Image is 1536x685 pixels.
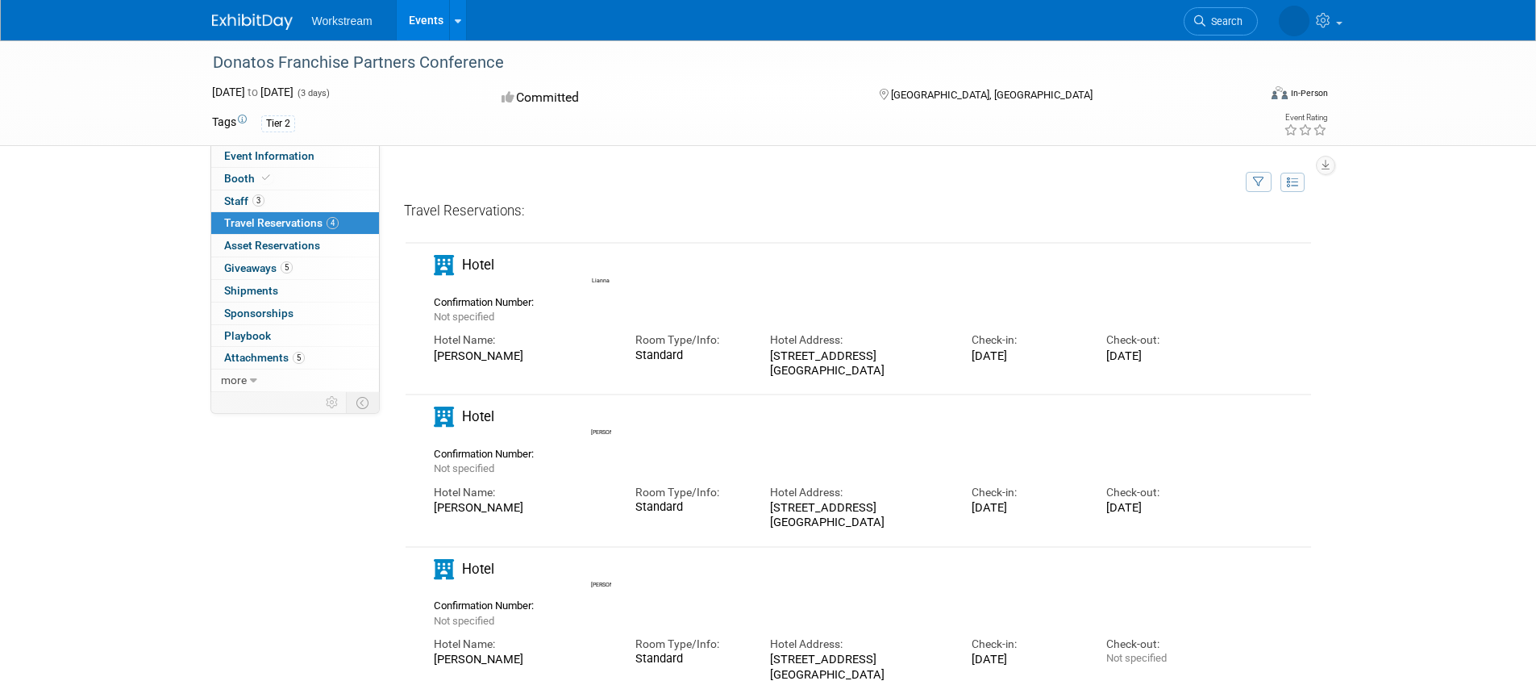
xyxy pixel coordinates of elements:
span: Staff [224,194,264,207]
span: 3 [252,194,264,207]
span: Booth [224,172,273,185]
div: [PERSON_NAME] [434,500,611,515]
span: to [245,86,260,98]
div: Event Rating [1284,114,1327,122]
div: [DATE] [1106,500,1217,515]
img: Damon Young [591,404,614,427]
a: more [211,370,379,391]
div: Committed [497,84,853,112]
a: Search [1184,7,1258,36]
div: Event Format [1163,84,1329,108]
td: Personalize Event Tab Strip [318,392,347,413]
div: [DATE] [972,500,1082,515]
td: Toggle Event Tabs [346,392,379,413]
div: Hotel Address: [770,637,947,652]
div: Check-in: [972,637,1082,652]
span: Hotel [462,561,494,577]
a: Sponsorships [211,303,379,324]
div: Hotel Name: [434,485,611,500]
span: Sponsorships [224,307,293,320]
div: [DATE] [972,349,1082,363]
div: [STREET_ADDRESS] [GEOGRAPHIC_DATA] [770,349,947,378]
span: Attachments [224,351,305,364]
div: Check-out: [1106,637,1217,652]
div: Confirmation Number: [434,291,545,309]
span: Workstream [312,15,373,27]
span: Travel Reservations [224,216,339,229]
span: [DATE] [DATE] [212,86,293,98]
div: Hotel Name: [434,332,611,348]
div: Standard [635,349,746,363]
div: Check-in: [972,332,1082,348]
div: Room Type/Info: [635,637,746,652]
span: more [221,374,247,386]
div: In-Person [1290,87,1328,99]
i: Hotel [434,559,454,579]
div: Marcelo Pinto [587,557,615,589]
div: Confirmation Number: [434,443,545,461]
a: Staff3 [211,190,379,212]
span: Giveaways [224,261,293,274]
span: Not specified [434,615,494,627]
span: Hotel [462,257,494,273]
a: Shipments [211,280,379,302]
div: Hotel Name: [434,637,611,652]
div: Room Type/Info: [635,485,746,500]
i: Hotel [434,407,454,427]
div: Confirmation Number: [434,595,545,612]
div: Standard [635,500,746,515]
div: Travel Reservations: [404,202,1313,227]
span: 5 [281,261,293,274]
a: Booth [211,168,379,190]
div: Not specified [1106,652,1217,665]
div: Donatos Franchise Partners Conference [207,48,1234,77]
div: Marcelo Pinto [591,579,611,589]
a: Giveaways5 [211,257,379,279]
a: Asset Reservations [211,235,379,257]
img: Format-Inperson.png [1272,86,1288,99]
div: Check-out: [1106,485,1217,500]
span: Not specified [434,462,494,474]
a: Playbook [211,325,379,347]
img: Lianna Louie [591,253,614,275]
span: 5 [293,352,305,364]
span: (3 days) [296,88,330,98]
div: Damon Young [587,404,615,436]
div: Lianna Louie [587,253,615,285]
span: Event Information [224,149,314,162]
i: Hotel [434,255,454,275]
span: Hotel [462,408,494,424]
div: [DATE] [1106,349,1217,363]
td: Tags [212,114,247,132]
a: Event Information [211,145,379,167]
div: [PERSON_NAME] [434,349,611,363]
span: Shipments [224,284,278,297]
div: Lianna Louie [591,275,611,285]
div: Hotel Address: [770,332,947,348]
i: Filter by Traveler [1253,178,1264,188]
span: Asset Reservations [224,239,320,252]
div: [PERSON_NAME] [434,652,611,666]
img: Marcelo Pinto [591,557,614,579]
span: Playbook [224,329,271,342]
div: [STREET_ADDRESS] [GEOGRAPHIC_DATA] [770,500,947,530]
img: ExhibitDay [212,14,293,30]
span: [GEOGRAPHIC_DATA], [GEOGRAPHIC_DATA] [891,89,1093,101]
span: Not specified [434,311,494,323]
img: Damon Young [1279,6,1309,36]
div: Check-in: [972,485,1082,500]
div: [STREET_ADDRESS] [GEOGRAPHIC_DATA] [770,652,947,682]
div: Hotel Address: [770,485,947,500]
div: Standard [635,652,746,666]
i: Booth reservation complete [262,173,270,182]
div: Room Type/Info: [635,332,746,348]
div: Tier 2 [261,115,295,132]
div: Damon Young [591,427,611,436]
span: Search [1205,15,1243,27]
div: Check-out: [1106,332,1217,348]
a: Travel Reservations4 [211,212,379,234]
span: 4 [327,217,339,229]
div: [DATE] [972,652,1082,666]
a: Attachments5 [211,347,379,369]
